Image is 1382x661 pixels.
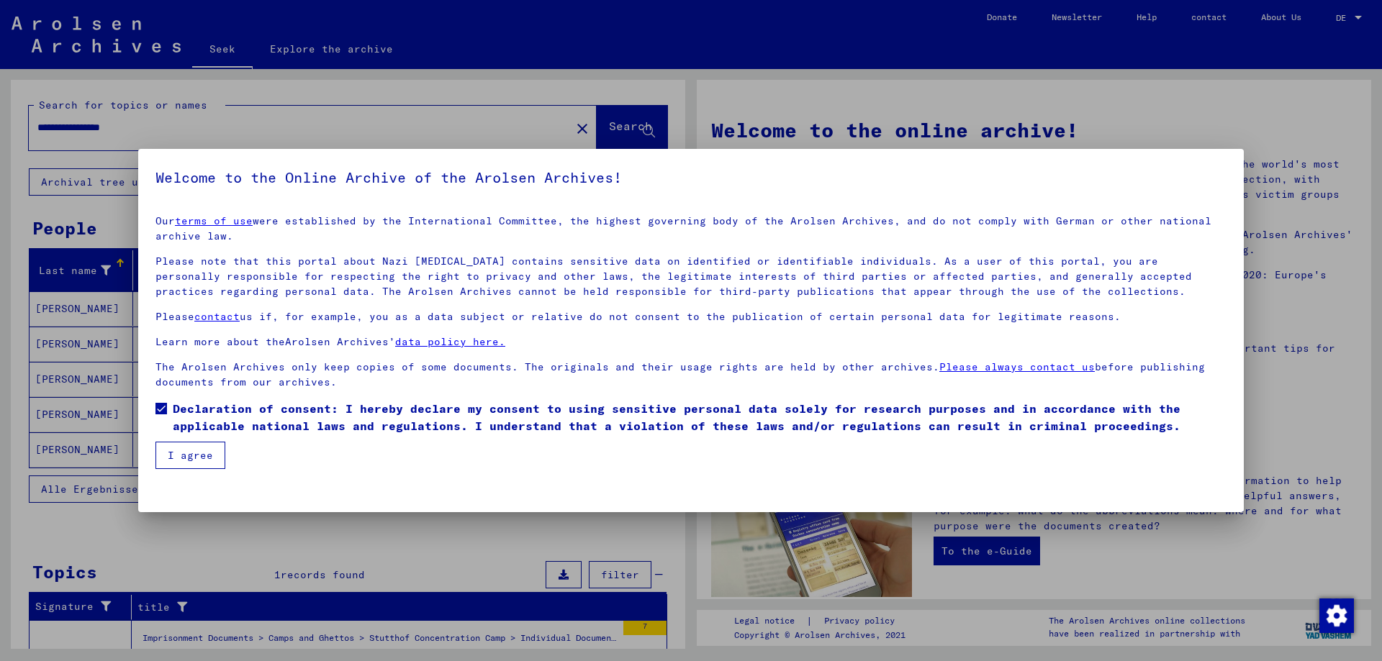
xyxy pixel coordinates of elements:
button: I agree [155,442,225,469]
font: I agree [168,449,213,462]
font: were established by the International Committee, the highest governing body of the Arolsen Archiv... [155,214,1211,242]
font: Welcome to the Online Archive of the Arolsen Archives! [155,168,622,186]
font: Our [155,214,175,227]
a: Please always contact us [939,360,1095,373]
img: Change consent [1319,598,1354,633]
a: terms of use [175,214,253,227]
font: Declaration of consent: I hereby declare my consent to using sensitive personal data solely for r... [173,401,1180,433]
font: The Arolsen Archives only keep copies of some documents. The originals and their usage rights are... [155,360,939,373]
font: Please note that this portal about Nazi [MEDICAL_DATA] contains sensitive data on identified or i... [155,255,1192,298]
font: before publishing documents from our archives. [155,360,1205,388]
a: data policy here. [395,335,505,348]
a: contact [194,310,240,323]
font: Learn more about the [155,335,285,348]
font: Arolsen Archives’ [285,335,395,348]
font: us if, for example, you as a data subject or relative do not consent to the publication of certai... [240,310,1121,323]
font: Please [155,310,194,323]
